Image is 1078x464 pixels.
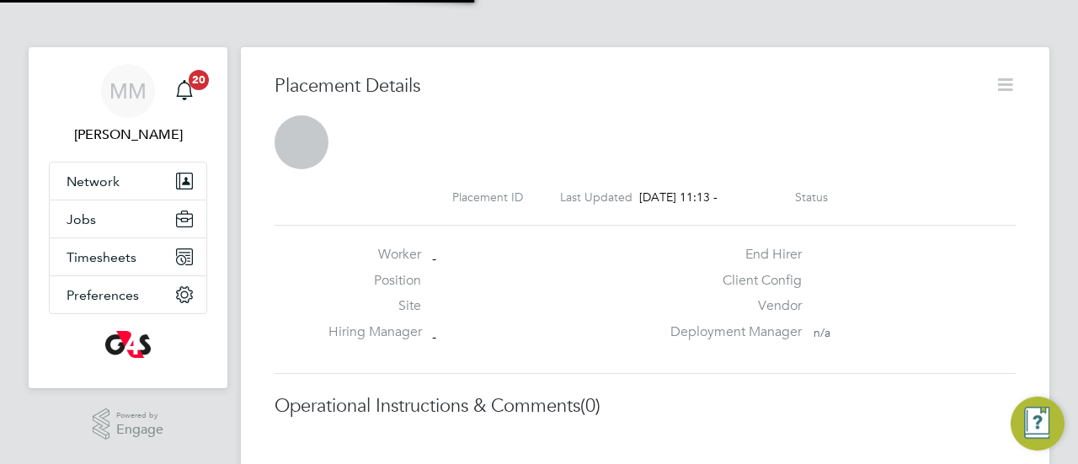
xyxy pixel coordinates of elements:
label: Last Updated [560,189,632,205]
label: Position [328,272,421,290]
span: [DATE] 11:13 - [639,189,718,205]
button: Preferences [50,276,206,313]
button: Timesheets [50,238,206,275]
label: Deployment Manager [660,323,802,341]
h3: Operational Instructions & Comments [275,394,1016,419]
label: Status [795,189,828,205]
span: Monique Maussant [49,125,207,145]
button: Network [50,163,206,200]
span: Network [67,173,120,189]
span: (0) [580,394,600,417]
label: Vendor [660,297,802,315]
span: Powered by [116,408,163,423]
img: g4s-logo-retina.png [105,331,151,358]
a: Go to home page [49,331,207,358]
label: Placement ID [452,189,523,205]
a: MM[PERSON_NAME] [49,64,207,145]
h3: Placement Details [275,74,982,99]
label: End Hirer [660,246,802,264]
span: MM [109,80,147,102]
span: Timesheets [67,249,136,265]
span: n/a [814,325,830,340]
span: Jobs [67,211,96,227]
nav: Main navigation [29,47,227,388]
a: 20 [168,64,201,118]
label: Client Config [660,272,802,290]
span: Preferences [67,287,139,303]
label: Site [328,297,421,315]
span: Engage [116,423,163,437]
label: Hiring Manager [328,323,421,341]
span: 20 [189,70,209,90]
button: Jobs [50,200,206,237]
label: Worker [328,246,421,264]
a: Powered byEngage [93,408,164,440]
button: Engage Resource Center [1011,397,1065,451]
